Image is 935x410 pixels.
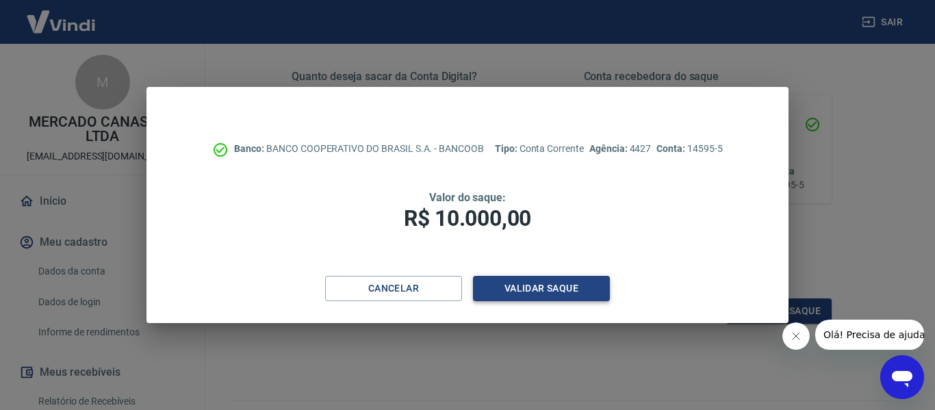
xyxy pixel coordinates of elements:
[495,142,584,156] p: Conta Corrente
[589,143,630,154] span: Agência:
[234,142,484,156] p: BANCO COOPERATIVO DO BRASIL S.A. - BANCOOB
[8,10,115,21] span: Olá! Precisa de ajuda?
[325,276,462,301] button: Cancelar
[404,205,531,231] span: R$ 10.000,00
[429,191,506,204] span: Valor do saque:
[782,322,810,350] iframe: Fechar mensagem
[656,143,687,154] span: Conta:
[495,143,520,154] span: Tipo:
[815,320,924,350] iframe: Mensagem da empresa
[234,143,266,154] span: Banco:
[656,142,722,156] p: 14595-5
[589,142,651,156] p: 4427
[473,276,610,301] button: Validar saque
[880,355,924,399] iframe: Botão para abrir a janela de mensagens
